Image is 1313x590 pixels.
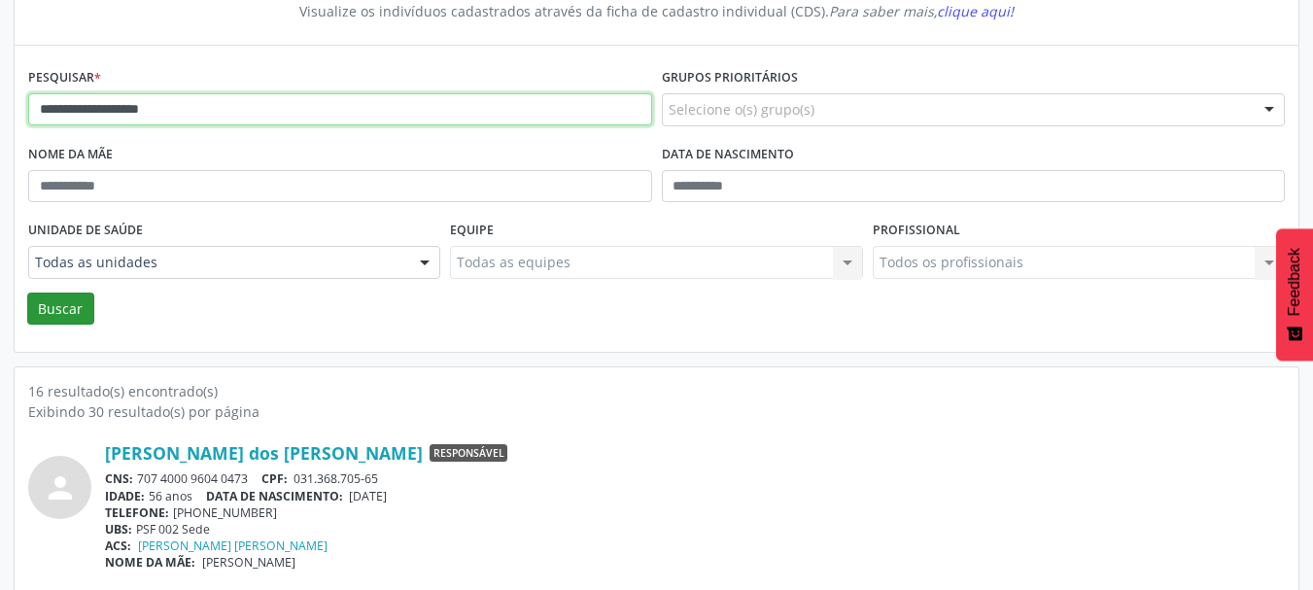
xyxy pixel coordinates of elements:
label: Nome da mãe [28,140,113,170]
div: Visualize os indivíduos cadastrados através da ficha de cadastro individual (CDS). [42,1,1271,21]
span: NOME DA MÃE: [105,554,195,571]
label: Grupos prioritários [662,63,798,93]
span: [DATE] [349,488,387,504]
div: 16 resultado(s) encontrado(s) [28,381,1285,401]
i: person [43,470,78,505]
span: Feedback [1286,248,1303,316]
div: 56 anos [105,488,1285,504]
button: Feedback - Mostrar pesquisa [1276,228,1313,361]
i: Para saber mais, [829,2,1014,20]
span: IDADE: [105,488,145,504]
label: Profissional [873,216,960,246]
span: Responsável [430,444,507,462]
span: [PERSON_NAME] [202,554,295,571]
span: clique aqui! [937,2,1014,20]
span: Selecione o(s) grupo(s) [669,99,814,120]
div: Exibindo 30 resultado(s) por página [28,401,1285,422]
span: DATA DE NASCIMENTO: [206,488,343,504]
span: UBS: [105,521,132,538]
label: Unidade de saúde [28,216,143,246]
span: CNS: [105,470,133,487]
span: TELEFONE: [105,504,169,521]
div: PSF 002 Sede [105,521,1285,538]
div: 707 4000 9604 0473 [105,470,1285,487]
div: [PHONE_NUMBER] [105,504,1285,521]
span: Todas as unidades [35,253,400,272]
span: 031.368.705-65 [294,470,378,487]
label: Data de nascimento [662,140,794,170]
label: Pesquisar [28,63,101,93]
button: Buscar [27,293,94,326]
span: CPF: [261,470,288,487]
label: Equipe [450,216,494,246]
a: [PERSON_NAME] [PERSON_NAME] [138,538,328,554]
span: ACS: [105,538,131,554]
a: [PERSON_NAME] dos [PERSON_NAME] [105,442,423,464]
